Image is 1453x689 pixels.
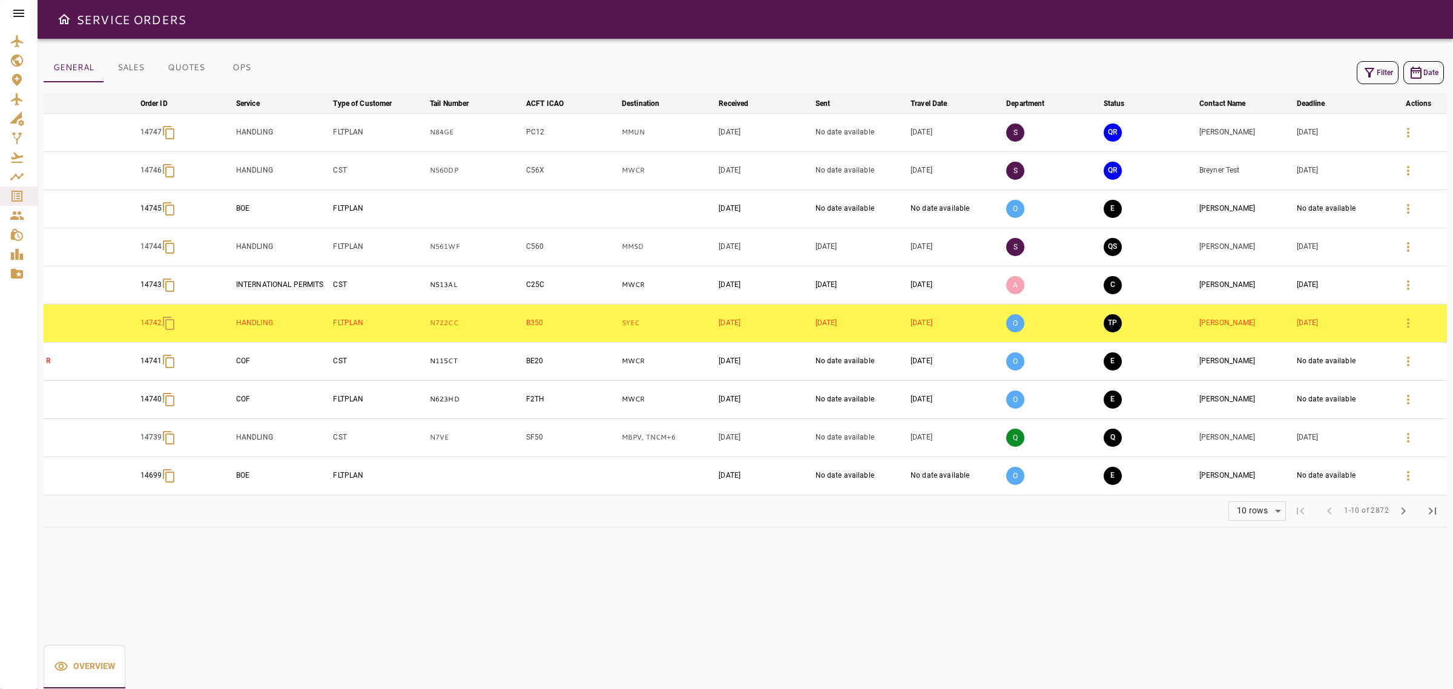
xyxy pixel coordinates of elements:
[1389,496,1418,526] span: Next Page
[908,151,1004,190] td: [DATE]
[813,113,909,151] td: No date available
[1229,502,1285,520] div: 10 rows
[1006,162,1024,180] p: S
[331,418,427,457] td: CST
[526,96,564,111] div: ACFT ICAO
[158,53,214,82] button: QUOTES
[1104,124,1122,142] button: QUOTE REQUESTED
[1006,276,1024,294] p: A
[1104,429,1122,447] button: QUOTING
[911,96,963,111] span: Travel Date
[1297,96,1325,111] div: Deadline
[140,96,168,111] div: Order ID
[1357,61,1399,84] button: Filter
[1315,496,1344,526] span: Previous Page
[331,113,427,151] td: FLTPLAN
[716,304,812,342] td: [DATE]
[44,645,125,688] button: Overview
[524,151,619,190] td: C56X
[622,96,675,111] span: Destination
[622,165,714,176] p: MWCR
[813,266,909,304] td: [DATE]
[234,228,331,266] td: HANDLING
[1197,457,1294,495] td: [PERSON_NAME]
[1104,96,1141,111] span: Status
[76,10,186,29] h6: SERVICE ORDERS
[622,356,714,366] p: MWCR
[331,380,427,418] td: FLTPLAN
[1294,228,1391,266] td: [DATE]
[234,457,331,495] td: BOE
[430,356,521,366] p: N115CT
[1006,96,1044,111] div: Department
[430,318,521,328] p: N722CC
[331,304,427,342] td: FLTPLAN
[1286,496,1315,526] span: First Page
[236,96,275,111] span: Service
[140,165,162,176] p: 14746
[1197,190,1294,228] td: [PERSON_NAME]
[430,432,521,443] p: N7VE
[1294,342,1391,380] td: No date available
[234,151,331,190] td: HANDLING
[1104,467,1122,485] button: EXECUTION
[1394,156,1423,185] button: Details
[1006,238,1024,256] p: S
[622,96,659,111] div: Destination
[1403,61,1444,84] button: Date
[44,53,104,82] button: GENERAL
[1294,266,1391,304] td: [DATE]
[1006,124,1024,142] p: S
[813,418,909,457] td: No date available
[44,645,125,688] div: basic tabs example
[1006,352,1024,371] p: O
[1006,467,1024,485] p: O
[908,113,1004,151] td: [DATE]
[1006,429,1024,447] p: Q
[1197,151,1294,190] td: Breyner Test
[1294,190,1391,228] td: No date available
[1006,200,1024,218] p: O
[430,165,521,176] p: N560DP
[331,151,427,190] td: CST
[44,53,269,82] div: basic tabs example
[1197,418,1294,457] td: [PERSON_NAME]
[1197,380,1294,418] td: [PERSON_NAME]
[1197,113,1294,151] td: [PERSON_NAME]
[1006,391,1024,409] p: O
[716,418,812,457] td: [DATE]
[1394,118,1423,147] button: Details
[140,127,162,137] p: 14747
[140,318,162,328] p: 14742
[1104,238,1122,256] button: QUOTE SENT
[1104,314,1122,332] button: TRIP PREPARATION
[52,7,76,31] button: Open drawer
[1294,418,1391,457] td: [DATE]
[815,96,831,111] div: Sent
[1197,228,1294,266] td: [PERSON_NAME]
[1104,276,1122,294] button: CLOSED
[140,96,183,111] span: Order ID
[430,127,521,137] p: N84GE
[908,190,1004,228] td: No date available
[524,342,619,380] td: BE20
[813,380,909,418] td: No date available
[234,342,331,380] td: COF
[1006,96,1060,111] span: Department
[140,280,162,290] p: 14743
[716,457,812,495] td: [DATE]
[524,380,619,418] td: F2TH
[234,113,331,151] td: HANDLING
[234,266,331,304] td: INTERNATIONAL PERMITS
[430,280,521,290] p: N513AL
[1104,352,1122,371] button: EXECUTION
[333,96,407,111] span: Type of Customer
[719,96,748,111] div: Received
[1197,342,1294,380] td: [PERSON_NAME]
[1344,505,1389,517] span: 1-10 of 2872
[813,342,909,380] td: No date available
[813,190,909,228] td: No date available
[1199,96,1246,111] div: Contact Name
[430,394,521,404] p: N623HD
[622,127,714,137] p: MMUN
